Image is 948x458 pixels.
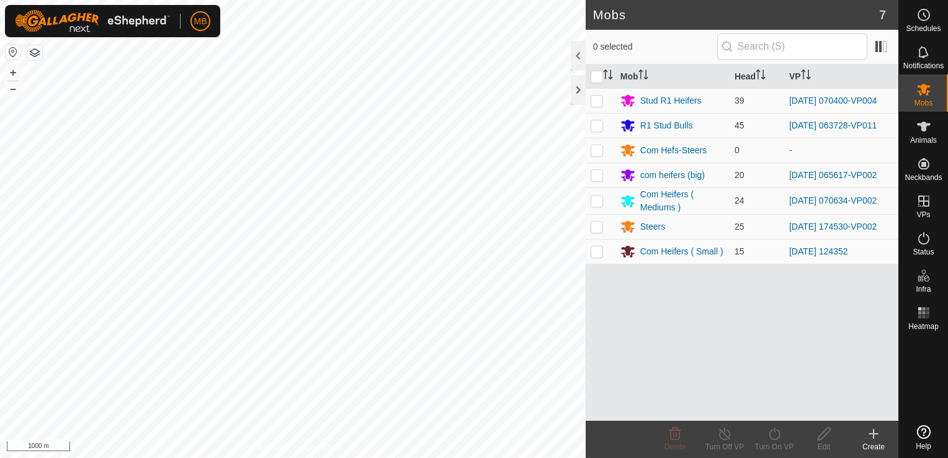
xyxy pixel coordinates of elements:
a: [DATE] 174530-VP002 [789,222,877,231]
th: Head [730,65,784,89]
img: Gallagher Logo [15,10,170,32]
span: 7 [879,6,886,24]
a: [DATE] 063728-VP011 [789,120,877,130]
span: 0 [735,145,740,155]
span: MB [194,15,207,28]
a: Help [899,420,948,455]
p-sorticon: Activate to sort [603,71,613,81]
span: 45 [735,120,745,130]
span: Animals [910,137,937,144]
div: R1 Stud Bulls [640,119,693,132]
div: Com Hefs-Steers [640,144,707,157]
a: Contact Us [305,442,342,453]
span: Notifications [903,62,944,70]
span: Delete [664,442,686,451]
p-sorticon: Activate to sort [801,71,811,81]
span: 20 [735,170,745,180]
th: Mob [615,65,730,89]
span: 0 selected [593,40,717,53]
span: 24 [735,195,745,205]
button: + [6,65,20,80]
a: [DATE] 070634-VP002 [789,195,877,205]
a: Privacy Policy [244,442,290,453]
div: Stud R1 Heifers [640,94,702,107]
h2: Mobs [593,7,879,22]
button: Reset Map [6,45,20,60]
span: Help [916,442,931,450]
span: 39 [735,96,745,106]
span: Mobs [914,99,932,107]
a: [DATE] 065617-VP002 [789,170,877,180]
div: Edit [799,441,849,452]
span: 15 [735,246,745,256]
a: [DATE] 070400-VP004 [789,96,877,106]
div: Com Heifers ( Mediums ) [640,188,725,214]
span: Heatmap [908,323,939,330]
span: Status [913,248,934,256]
input: Search (S) [717,34,867,60]
button: Map Layers [27,45,42,60]
p-sorticon: Activate to sort [756,71,766,81]
span: Schedules [906,25,941,32]
p-sorticon: Activate to sort [638,71,648,81]
div: Com Heifers ( Small ) [640,245,723,258]
th: VP [784,65,898,89]
div: Turn Off VP [700,441,749,452]
button: – [6,81,20,96]
div: Turn On VP [749,441,799,452]
span: VPs [916,211,930,218]
span: 25 [735,222,745,231]
td: - [784,138,898,163]
div: Create [849,441,898,452]
a: [DATE] 124352 [789,246,848,256]
span: Neckbands [905,174,942,181]
span: Infra [916,285,931,293]
div: Steers [640,220,665,233]
div: com heifers (big) [640,169,705,182]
